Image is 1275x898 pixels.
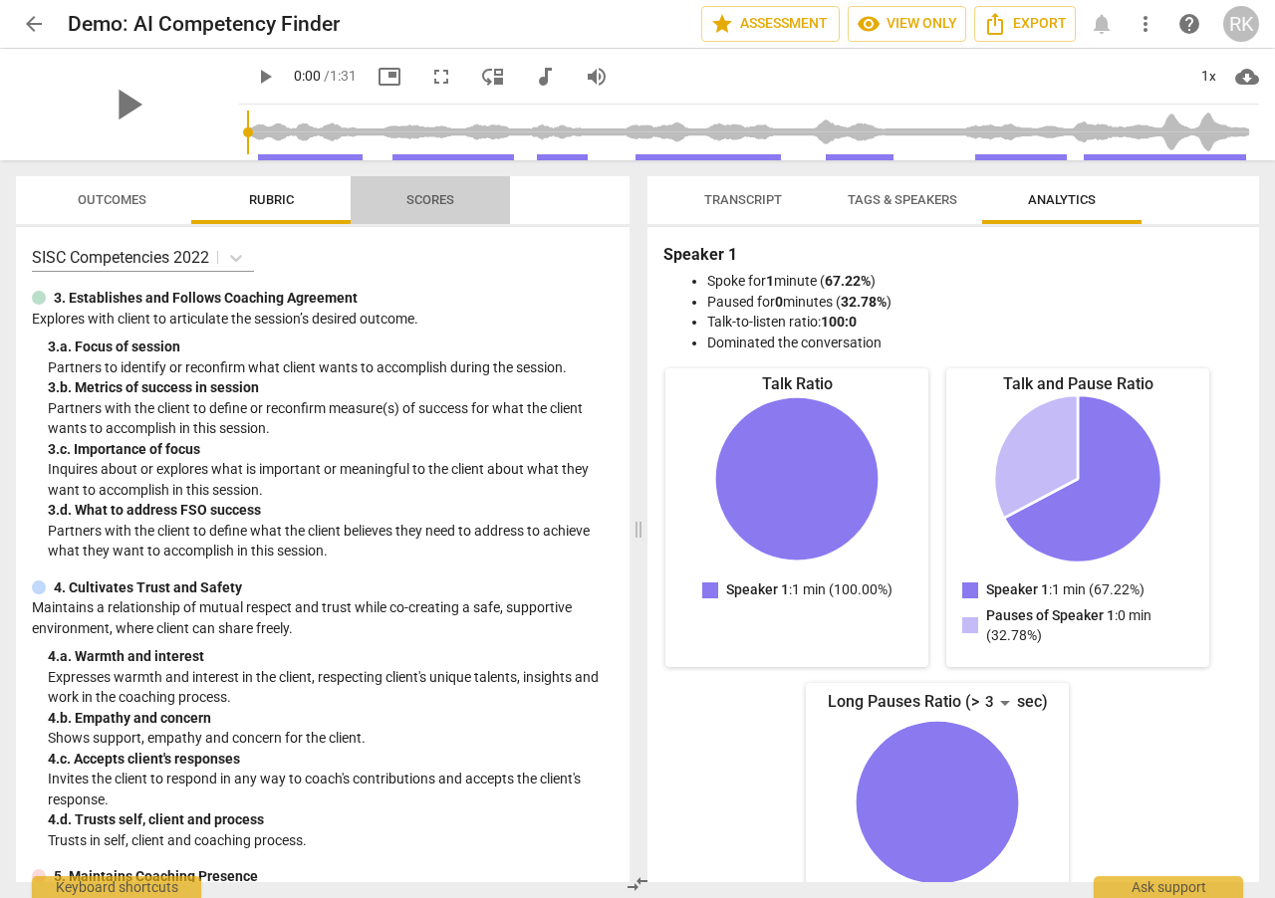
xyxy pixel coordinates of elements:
div: 4. d. Trusts self, client and process [48,809,614,830]
span: visibility [857,12,881,36]
span: volume_up [585,65,609,89]
span: View only [857,12,957,36]
div: 3. d. What to address FSO success [48,500,614,521]
b: 0 [775,294,783,310]
p: Expresses warmth and interest in the client, respecting client's unique talents, insights and wor... [48,667,614,708]
p: Explores with client to articulate the session’s desired outcome. [32,309,614,330]
p: 4. Cultivates Trust and Safety [54,577,242,598]
span: cloud_download [1235,65,1259,89]
p: Invites the client to respond in any way to coach's contributions and accepts the client's response. [48,769,614,809]
div: Long Pauses Ratio (> sec) [806,687,1069,719]
li: Paused for minutes ( ) [707,292,1239,313]
div: 4. b. Empathy and concern [48,708,614,729]
h2: Demo: AI Competency Finder [68,12,340,37]
b: 32.78% [841,294,887,310]
span: Analytics [1028,192,1096,207]
span: play_arrow [253,65,277,89]
span: help [1177,12,1201,36]
div: 3 [979,687,1017,719]
p: Shows support, empathy and concern for the client. [48,728,614,749]
span: audiotrack [533,65,557,89]
button: View player as separate pane [475,59,511,95]
span: Speaker 1 [726,581,789,597]
li: Spoke for minute ( ) [707,271,1239,292]
button: View only [848,6,966,42]
span: more_vert [1134,12,1157,36]
p: : 1 min (100.00%) [726,579,892,600]
a: Help [1171,6,1207,42]
div: 4. a. Warmth and interest [48,646,614,667]
span: Pauses of Speaker 1 [986,607,1115,623]
p: : 1 min (67.22%) [986,579,1145,600]
span: 0:00 [294,68,321,84]
button: RK [1223,6,1259,42]
p: Partners with the client to define or reconfirm measure(s) of success for what the client wants t... [48,398,614,439]
p: Partners with the client to define what the client believes they need to address to achieve what ... [48,521,614,561]
button: Assessment [701,6,840,42]
div: Keyboard shortcuts [32,876,201,898]
button: Export [974,6,1076,42]
span: Transcript [704,192,782,207]
b: Speaker 1 [663,245,737,264]
div: Ask support [1094,876,1243,898]
p: Partners to identify or reconfirm what client wants to accomplish during the session. [48,357,614,378]
button: Fullscreen [423,59,459,95]
li: Dominated the conversation [707,333,1239,353]
p: 3. Establishes and Follows Coaching Agreement [54,288,358,309]
div: 3. c. Importance of focus [48,439,614,460]
span: / 1:31 [324,68,357,84]
span: arrow_back [22,12,46,36]
p: 5. Maintains Coaching Presence [54,866,258,887]
span: picture_in_picture [378,65,401,89]
div: 3. a. Focus of session [48,337,614,357]
span: star [710,12,734,36]
b: 1 [766,273,774,289]
div: 4. c. Accepts client's responses [48,749,614,770]
p: Inquires about or explores what is important or meaningful to the client about what they want to ... [48,459,614,500]
span: Tags & Speakers [848,192,957,207]
button: Volume [579,59,615,95]
span: Scores [406,192,454,207]
p: SISC Competencies 2022 [32,246,209,269]
span: Rubric [249,192,294,207]
p: Maintains a relationship of mutual respect and trust while co-creating a safe, supportive environ... [32,597,614,638]
div: 3. b. Metrics of success in session [48,377,614,398]
b: 100:0 [821,314,857,330]
button: Switch to audio player [527,59,563,95]
span: fullscreen [429,65,453,89]
p: Trusts in self, client and coaching process. [48,830,614,851]
span: Assessment [710,12,831,36]
span: play_arrow [102,79,153,130]
span: Speaker 1 [986,581,1049,597]
span: Export [983,12,1067,36]
span: move_down [481,65,505,89]
span: Outcomes [78,192,146,207]
p: : 0 min (32.78%) [986,605,1193,646]
div: 1x [1189,61,1227,93]
div: Talk and Pause Ratio [946,372,1209,395]
span: compare_arrows [626,872,649,896]
div: Talk Ratio [665,372,928,395]
button: Play [247,59,283,95]
b: 67.22% [825,273,871,289]
button: Picture in picture [372,59,407,95]
li: Talk-to-listen ratio: [707,312,1239,333]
